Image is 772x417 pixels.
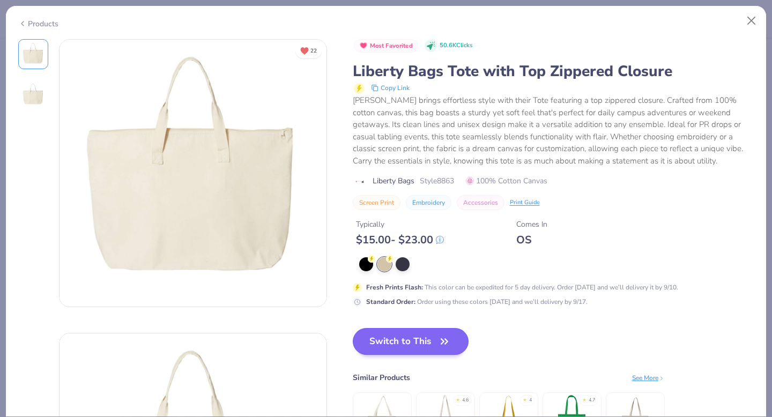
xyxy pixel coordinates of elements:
[529,397,532,404] div: 4
[373,175,414,187] span: Liberty Bags
[457,195,504,210] button: Accessories
[516,219,547,230] div: Comes In
[310,48,317,54] span: 22
[354,39,419,53] button: Badge Button
[632,373,665,383] div: See More
[353,372,410,383] div: Similar Products
[366,297,588,307] div: Order using these colors [DATE] and we’ll delivery by 9/17.
[589,397,595,404] div: 4.7
[359,41,368,50] img: Most Favorited sort
[295,43,322,58] button: Unlike
[353,94,754,167] div: [PERSON_NAME] brings effortless style with their Tote featuring a top zippered closure. Crafted f...
[368,81,413,94] button: copy to clipboard
[366,283,423,292] strong: Fresh Prints Flash :
[466,175,547,187] span: 100% Cotton Canvas
[353,195,400,210] button: Screen Print
[60,40,326,307] img: Front
[366,282,678,292] div: This color can be expedited for 5 day delivery. Order [DATE] and we’ll delivery it by 9/10.
[406,195,451,210] button: Embroidery
[462,397,469,404] div: 4.6
[456,397,460,401] div: ★
[20,41,46,67] img: Front
[356,219,444,230] div: Typically
[20,82,46,108] img: Back
[741,11,762,31] button: Close
[353,61,754,81] div: Liberty Bags Tote with Top Zippered Closure
[353,177,367,186] img: brand logo
[582,397,587,401] div: ★
[370,43,413,49] span: Most Favorited
[420,175,454,187] span: Style 8863
[366,297,415,306] strong: Standard Order :
[523,397,527,401] div: ★
[516,233,547,247] div: OS
[510,198,540,207] div: Print Guide
[356,233,444,247] div: $ 15.00 - $ 23.00
[18,18,58,29] div: Products
[353,328,469,355] button: Switch to This
[440,41,472,50] span: 50.6K Clicks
